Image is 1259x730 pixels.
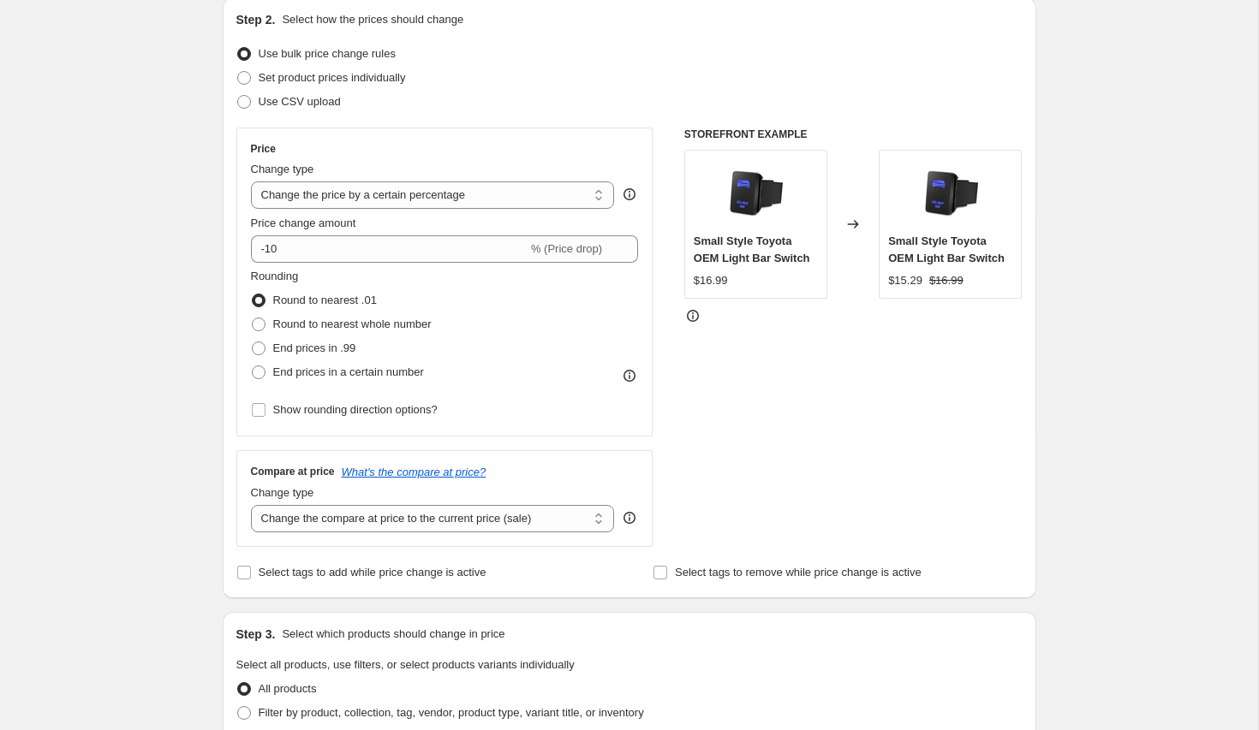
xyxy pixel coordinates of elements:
[675,566,922,579] span: Select tags to remove while price change is active
[259,706,644,719] span: Filter by product, collection, tag, vendor, product type, variant title, or inventory
[259,71,406,84] span: Set product prices individually
[251,270,299,282] span: Rounding
[251,235,528,263] input: -15
[251,142,276,156] h3: Price
[259,95,341,108] span: Use CSV upload
[684,128,1023,141] h6: STOREFRONT EXAMPLE
[251,217,356,229] span: Price change amount
[694,272,728,289] div: $16.99
[251,163,314,175] span: Change type
[273,403,438,416] span: Show rounding direction options?
[259,47,396,60] span: Use bulk price change rules
[236,626,276,643] h2: Step 3.
[251,465,335,478] h3: Compare at price
[236,658,575,671] span: Select all products, use filters, or select products variants individually
[621,509,638,526] div: help
[531,242,602,255] span: % (Price drop)
[888,272,922,289] div: $15.29
[888,234,1005,264] span: Small Style Toyota OEM Light Bar Switch
[273,294,377,306] span: Round to nearest .01
[282,626,504,643] p: Select which products should change in price
[621,186,638,203] div: help
[929,272,964,289] strike: $16.99
[694,234,810,264] span: Small Style Toyota OEM Light Bar Switch
[259,682,317,695] span: All products
[342,466,486,478] button: What's the compare at price?
[282,11,463,28] p: Select how the prices should change
[273,341,356,354] span: End prices in .99
[273,365,424,378] span: End prices in a certain number
[259,566,486,579] span: Select tags to add while price change is active
[236,11,276,28] h2: Step 2.
[273,318,432,330] span: Round to nearest whole number
[251,486,314,499] span: Change type
[721,159,790,228] img: image_647c4d18-73e6-48c8-ac53-c806ddb1ad98_80x.png
[916,159,985,228] img: image_647c4d18-73e6-48c8-ac53-c806ddb1ad98_80x.png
